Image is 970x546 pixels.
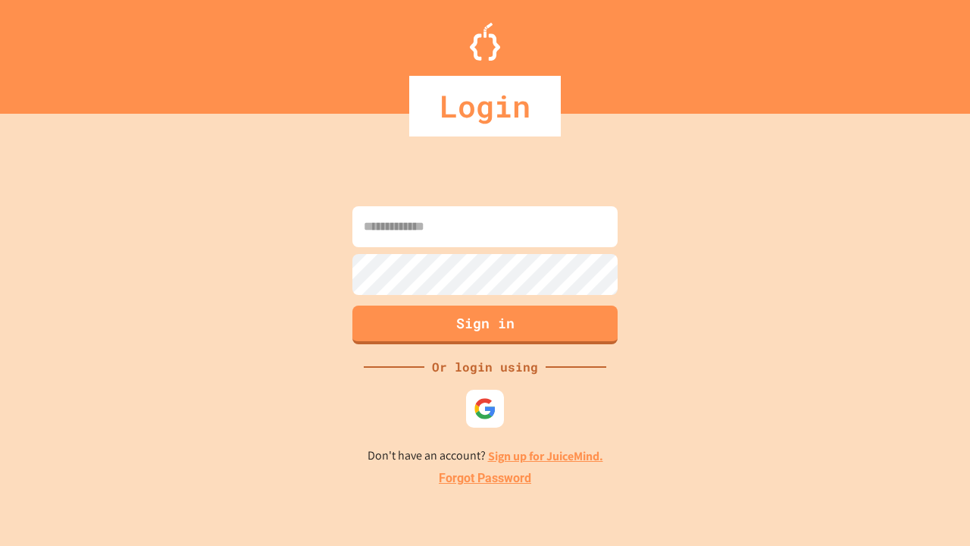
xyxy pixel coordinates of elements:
[474,397,496,420] img: google-icon.svg
[470,23,500,61] img: Logo.svg
[439,469,531,488] a: Forgot Password
[488,448,603,464] a: Sign up for JuiceMind.
[352,306,618,344] button: Sign in
[424,358,546,376] div: Or login using
[409,76,561,136] div: Login
[368,447,603,466] p: Don't have an account?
